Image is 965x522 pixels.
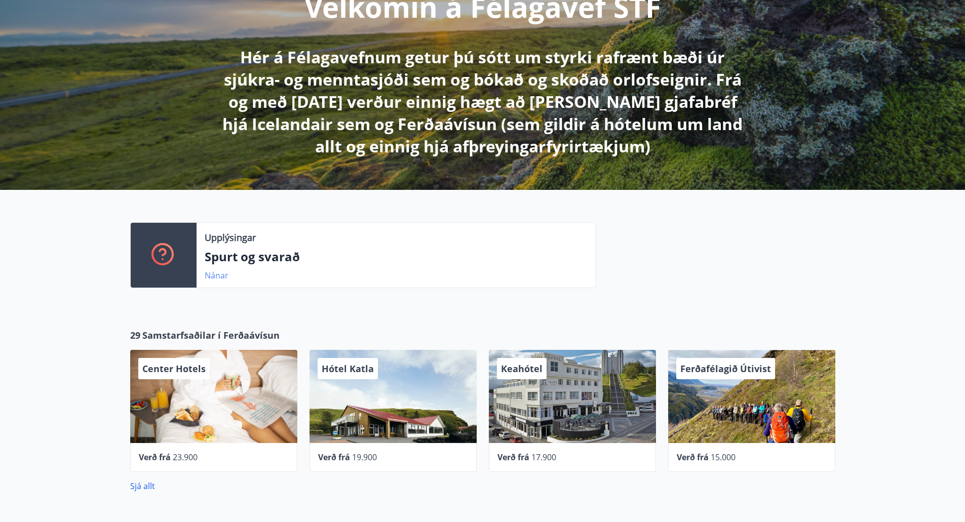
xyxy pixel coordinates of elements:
span: Verð frá [139,452,171,463]
span: 17.900 [531,452,556,463]
p: Hér á Félagavefnum getur þú sótt um styrki rafrænt bæði úr sjúkra- og menntasjóði sem og bókað og... [215,46,750,157]
span: 15.000 [711,452,736,463]
p: Spurt og svarað [205,248,588,265]
span: Verð frá [318,452,350,463]
span: Keahótel [501,363,543,375]
span: Ferðafélagið Útivist [680,363,771,375]
span: Samstarfsaðilar í Ferðaávísun [142,329,280,342]
p: Upplýsingar [205,231,256,244]
span: 23.900 [173,452,198,463]
span: Hótel Katla [322,363,374,375]
a: Sjá allt [130,480,155,492]
span: Center Hotels [142,363,206,375]
span: 19.900 [352,452,377,463]
a: Nánar [205,270,228,281]
span: 29 [130,329,140,342]
span: Verð frá [497,452,529,463]
span: Verð frá [677,452,709,463]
